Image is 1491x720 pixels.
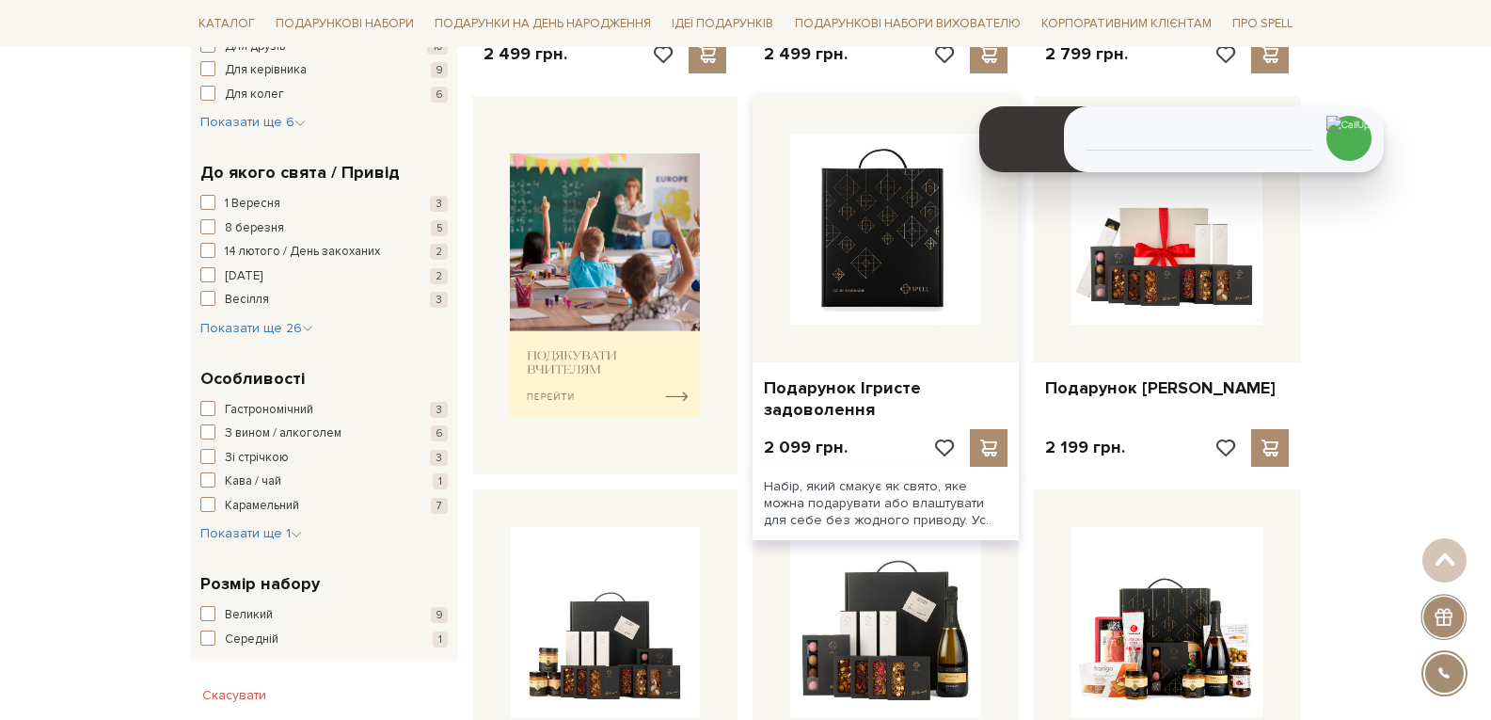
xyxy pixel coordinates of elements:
button: Для колег 6 [200,86,448,104]
button: Зі стрічкою 3 [200,449,448,468]
p: 2 499 грн. [484,43,567,65]
p: 2 099 грн. [764,437,848,458]
button: Середній 1 [200,631,448,649]
span: 1 Вересня [225,195,280,214]
button: Великий 9 [200,606,448,625]
button: Показати ще 26 [200,319,313,338]
button: Весілля 3 [200,291,448,310]
span: Середній [225,631,278,649]
button: [DATE] 2 [200,267,448,286]
span: Кава / чай [225,472,281,491]
span: Гастрономічний [225,401,313,420]
a: Корпоративним клієнтам [1034,8,1219,40]
button: Гастрономічний 3 [200,401,448,420]
a: Подарунок [PERSON_NAME] [1045,377,1289,399]
a: Ідеї подарунків [664,9,781,39]
a: Подарунок Ігристе задоволення [764,377,1007,422]
button: 1 Вересня 3 [200,195,448,214]
span: Для колег [225,86,284,104]
p: 2 799 грн. [1045,43,1128,65]
span: 3 [430,196,448,212]
span: 9 [431,607,448,623]
div: Набір, який смакує як свято, яке можна подарувати або влаштувати для себе без жодного приводу. Ус.. [753,467,1019,541]
a: Про Spell [1225,9,1300,39]
span: 8 березня [225,219,284,238]
span: Зі стрічкою [225,449,289,468]
button: Карамельний 7 [200,497,448,516]
span: Показати ще 1 [200,525,302,541]
span: З вином / алкоголем [225,424,341,443]
span: Особливості [200,366,305,392]
span: Розмір набору [200,571,320,597]
img: Подарунок Ігристе задоволення [790,134,981,325]
button: Показати ще 1 [200,524,302,543]
p: 2 199 грн. [1045,437,1125,458]
button: Скасувати [191,680,278,711]
button: 14 лютого / День закоханих 2 [200,243,448,262]
span: [DATE] [225,267,262,286]
span: 9 [431,62,448,78]
button: Для керівника 9 [200,61,448,80]
span: 2 [430,244,448,260]
span: 14 лютого / День закоханих [225,243,380,262]
img: banner [510,153,701,418]
span: 3 [430,292,448,308]
span: 10 [427,39,448,55]
span: 3 [430,450,448,466]
a: Подарунки на День народження [427,9,658,39]
button: З вином / алкоголем 6 [200,424,448,443]
span: До якого свята / Привід [200,160,400,185]
button: Кава / чай 1 [200,472,448,491]
span: 7 [431,498,448,514]
a: Подарункові набори вихователю [787,8,1028,40]
span: 2 [430,268,448,284]
span: 6 [431,425,448,441]
a: Подарункові набори [268,9,421,39]
span: Великий [225,606,273,625]
a: Каталог [191,9,262,39]
span: Весілля [225,291,269,310]
span: 1 [433,473,448,489]
span: 6 [431,87,448,103]
span: Показати ще 6 [200,114,306,130]
p: 2 499 грн. [764,43,848,65]
span: Карамельний [225,497,299,516]
span: 1 [433,632,448,648]
button: 8 березня 5 [200,219,448,238]
span: Показати ще 26 [200,320,313,336]
span: 5 [431,220,448,236]
button: Показати ще 6 [200,113,306,132]
span: Для керівника [225,61,307,80]
span: 3 [430,402,448,418]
